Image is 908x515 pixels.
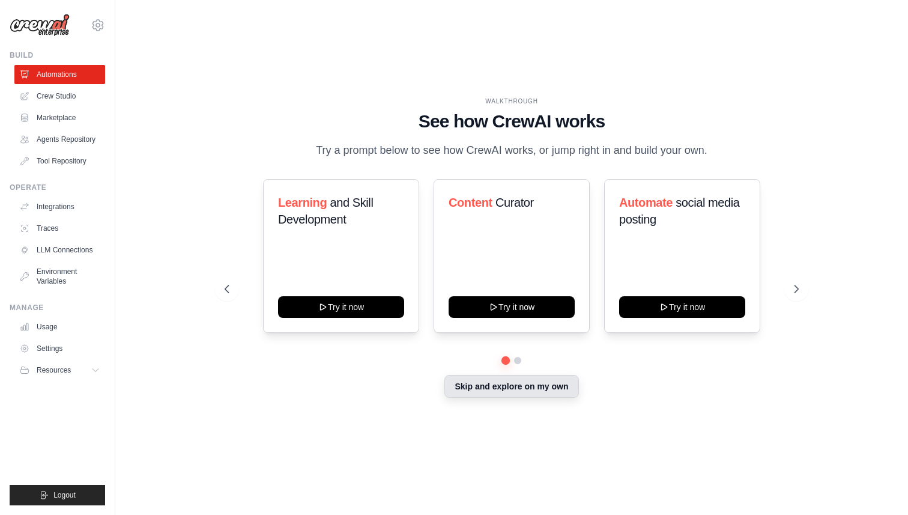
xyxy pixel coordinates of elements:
[10,50,105,60] div: Build
[14,361,105,380] button: Resources
[14,339,105,358] a: Settings
[278,296,404,318] button: Try it now
[14,262,105,291] a: Environment Variables
[37,365,71,375] span: Resources
[14,87,105,106] a: Crew Studio
[10,183,105,192] div: Operate
[14,240,105,260] a: LLM Connections
[449,296,575,318] button: Try it now
[278,196,373,226] span: and Skill Development
[495,196,534,209] span: Curator
[225,111,799,132] h1: See how CrewAI works
[14,151,105,171] a: Tool Repository
[10,485,105,505] button: Logout
[10,14,70,37] img: Logo
[14,219,105,238] a: Traces
[278,196,327,209] span: Learning
[444,375,578,398] button: Skip and explore on my own
[14,108,105,127] a: Marketplace
[619,296,745,318] button: Try it now
[310,142,713,159] p: Try a prompt below to see how CrewAI works, or jump right in and build your own.
[619,196,673,209] span: Automate
[10,303,105,312] div: Manage
[14,197,105,216] a: Integrations
[449,196,492,209] span: Content
[848,457,908,515] iframe: Chat Widget
[225,97,799,106] div: WALKTHROUGH
[619,196,740,226] span: social media posting
[14,65,105,84] a: Automations
[14,130,105,149] a: Agents Repository
[14,317,105,337] a: Usage
[53,490,76,500] span: Logout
